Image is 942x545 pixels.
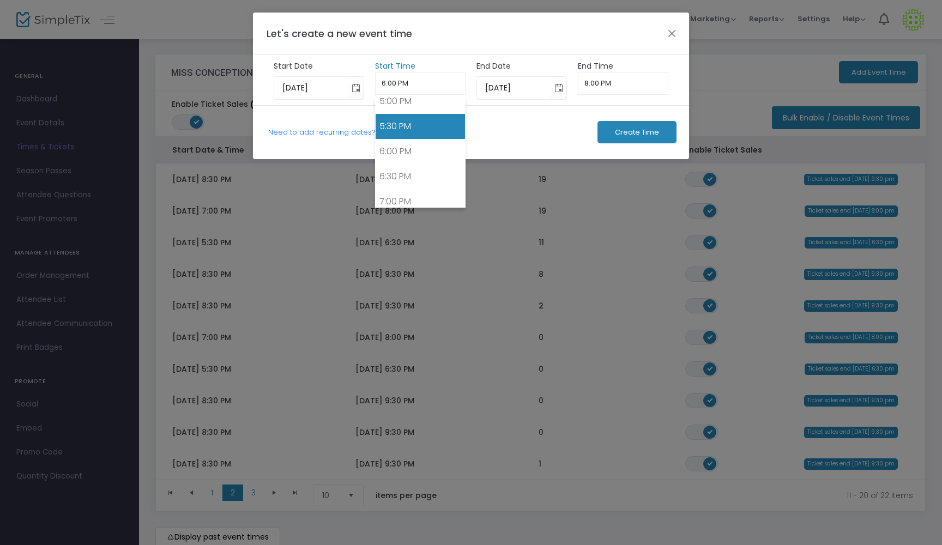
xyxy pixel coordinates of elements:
[274,60,365,72] label: Start Date
[476,60,567,72] label: End Date
[376,164,466,189] a: 6:30 PM
[376,114,466,139] a: 5:30 PM
[578,60,669,72] label: End Time
[267,27,412,40] span: Let's create a new event time
[375,72,466,95] input: Select Time
[376,189,466,214] a: 7:00 PM
[348,77,364,99] button: Toggle calendar
[578,72,669,95] input: Select Time
[268,127,376,137] a: Need to add recurring dates?
[665,26,679,40] button: Close
[376,89,466,114] a: 5:00 PM
[615,128,659,137] span: Create Time
[477,77,552,99] input: Select date
[375,60,466,72] label: Start Time
[274,77,349,99] input: Select date
[551,77,566,99] button: Toggle calendar
[597,121,677,143] button: Create Time
[376,139,466,164] a: 6:00 PM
